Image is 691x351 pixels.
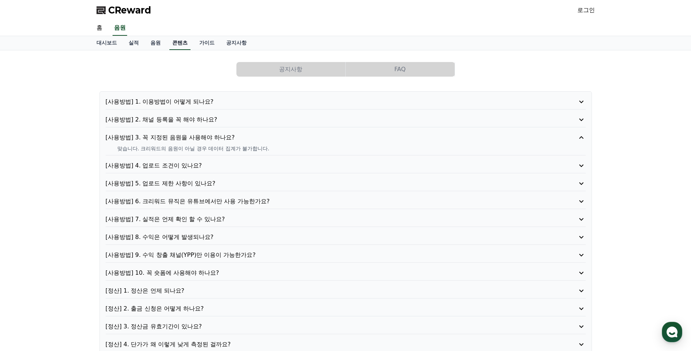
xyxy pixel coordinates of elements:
[106,251,586,259] button: [사용방법] 9. 수익 창출 채널(YPP)만 이용이 가능한가요?
[106,97,586,106] button: [사용방법] 1. 이용방법이 어떻게 되나요?
[346,62,455,77] button: FAQ
[94,231,140,250] a: 설정
[117,145,586,152] p: 맞습니다. 크리워드의 음원이 아닐 경우 데이터 집계가 불가합니다.
[106,286,586,295] button: [정산] 1. 정산은 언제 되나요?
[106,115,586,124] button: [사용방법] 2. 채널 등록을 꼭 해야 하나요?
[106,215,547,224] p: [사용방법] 7. 실적은 언제 확인 할 수 있나요?
[220,36,252,50] a: 공지사항
[106,251,547,259] p: [사용방법] 9. 수익 창출 채널(YPP)만 이용이 가능한가요?
[2,231,48,250] a: 홈
[169,36,191,50] a: 콘텐츠
[106,179,586,188] button: [사용방법] 5. 업로드 제한 사항이 있나요?
[106,304,586,313] button: [정산] 2. 출금 신청은 어떻게 하나요?
[106,233,547,242] p: [사용방법] 8. 수익은 어떻게 발생되나요?
[91,36,123,50] a: 대시보드
[106,197,586,206] button: [사용방법] 6. 크리워드 뮤직은 유튜브에서만 사용 가능한가요?
[106,304,547,313] p: [정산] 2. 출금 신청은 어떻게 하나요?
[48,231,94,250] a: 대화
[106,269,547,277] p: [사용방법] 10. 꼭 숏폼에 사용해야 하나요?
[123,36,145,50] a: 실적
[106,179,547,188] p: [사용방법] 5. 업로드 제한 사항이 있나요?
[106,340,547,349] p: [정산] 4. 단가가 왜 이렇게 낮게 측정된 걸까요?
[145,36,166,50] a: 음원
[97,4,151,16] a: CReward
[23,242,27,248] span: 홈
[106,197,547,206] p: [사용방법] 6. 크리워드 뮤직은 유튜브에서만 사용 가능한가요?
[106,97,547,106] p: [사용방법] 1. 이용방법이 어떻게 되나요?
[106,286,547,295] p: [정산] 1. 정산은 언제 되나요?
[106,340,586,349] button: [정산] 4. 단가가 왜 이렇게 낮게 측정된 걸까요?
[106,269,586,277] button: [사용방법] 10. 꼭 숏폼에 사용해야 하나요?
[106,161,547,170] p: [사용방법] 4. 업로드 조건이 있나요?
[106,233,586,242] button: [사용방법] 8. 수익은 어떻게 발생되나요?
[577,6,595,15] a: 로그인
[106,133,547,142] p: [사용방법] 3. 꼭 지정된 음원을 사용해야 하나요?
[106,215,586,224] button: [사용방법] 7. 실적은 언제 확인 할 수 있나요?
[106,322,547,331] p: [정산] 3. 정산금 유효기간이 있나요?
[106,133,586,142] button: [사용방법] 3. 꼭 지정된 음원을 사용해야 하나요?
[106,322,586,331] button: [정산] 3. 정산금 유효기간이 있나요?
[113,242,121,248] span: 설정
[108,4,151,16] span: CReward
[106,161,586,170] button: [사용방법] 4. 업로드 조건이 있나요?
[193,36,220,50] a: 가이드
[91,20,108,36] a: 홈
[106,115,547,124] p: [사용방법] 2. 채널 등록을 꼭 해야 하나요?
[113,20,127,36] a: 음원
[236,62,345,77] button: 공지사항
[67,243,75,248] span: 대화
